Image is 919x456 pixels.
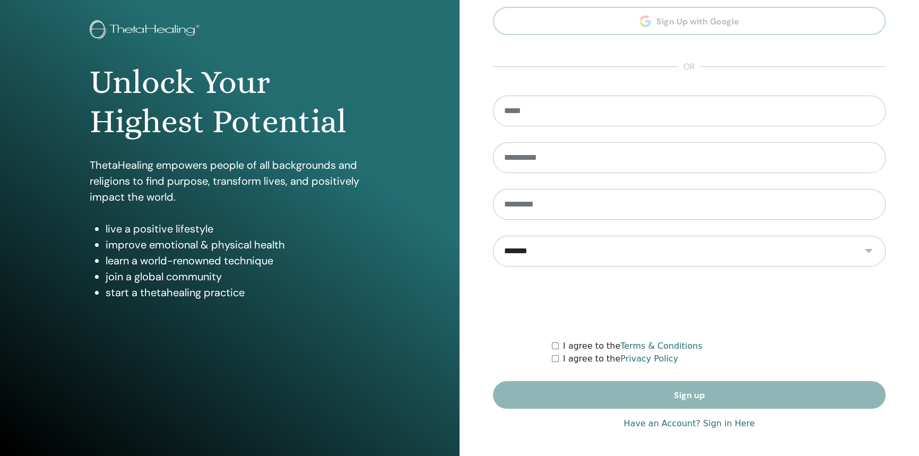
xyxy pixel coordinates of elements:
[609,282,770,324] iframe: reCAPTCHA
[620,341,702,351] a: Terms & Conditions
[678,61,700,73] span: or
[620,354,678,364] a: Privacy Policy
[623,417,755,430] a: Have an Account? Sign in Here
[90,157,369,205] p: ThetaHealing empowers people of all backgrounds and religions to find purpose, transform lives, a...
[106,285,369,300] li: start a thetahealing practice
[106,221,369,237] li: live a positive lifestyle
[563,352,678,365] label: I agree to the
[106,269,369,285] li: join a global community
[106,253,369,269] li: learn a world-renowned technique
[90,63,369,142] h1: Unlock Your Highest Potential
[106,237,369,253] li: improve emotional & physical health
[563,340,703,352] label: I agree to the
